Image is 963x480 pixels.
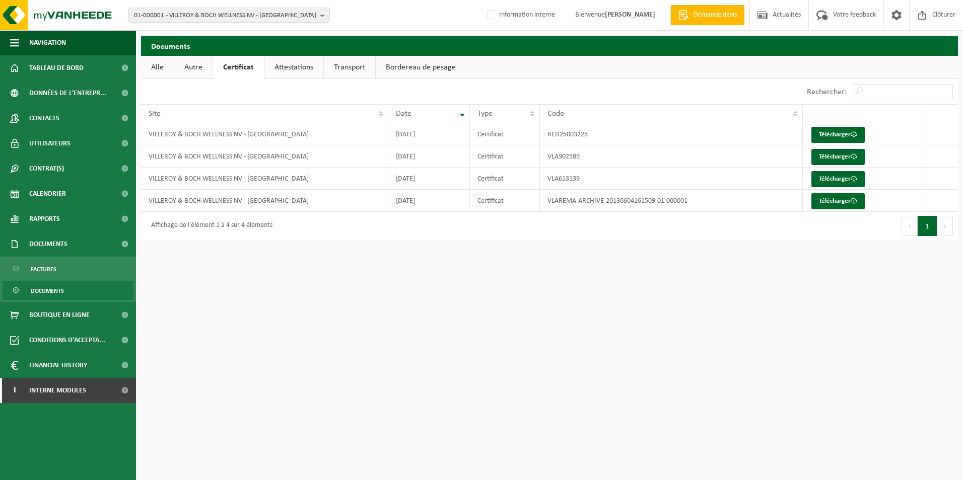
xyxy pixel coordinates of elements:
[902,216,918,236] button: Previous
[388,123,470,145] td: [DATE]
[29,302,90,328] span: Boutique en ligne
[29,131,71,156] span: Utilisateurs
[10,378,19,403] span: I
[31,260,56,279] span: Factures
[477,110,493,118] span: Type
[811,171,865,187] a: Télécharger
[149,110,161,118] span: Site
[264,56,323,79] a: Attestations
[141,123,388,145] td: VILLEROY & BOCH WELLNESS NV - [GEOGRAPHIC_DATA]
[470,168,540,190] td: Certificat
[29,378,86,403] span: Interne modules
[128,8,330,23] button: 01-000001 - VILLEROY & BOCH WELLNESS NV - [GEOGRAPHIC_DATA]
[470,190,540,212] td: Certificat
[540,168,803,190] td: VLA613139
[141,190,388,212] td: VILLEROY & BOCH WELLNESS NV - [GEOGRAPHIC_DATA]
[141,56,174,79] a: Alle
[811,149,865,165] a: Télécharger
[29,181,66,206] span: Calendrier
[388,168,470,190] td: [DATE]
[141,145,388,168] td: VILLEROY & BOCH WELLNESS NV - [GEOGRAPHIC_DATA]
[547,110,564,118] span: Code
[540,190,803,212] td: VLAREMA-ARCHIVE-20130604161509-01-000001
[605,11,655,19] strong: [PERSON_NAME]
[29,156,64,181] span: Contrat(s)
[29,206,60,231] span: Rapports
[470,145,540,168] td: Certificat
[376,56,466,79] a: Bordereau de pesage
[811,193,865,209] a: Télécharger
[670,5,744,25] a: Demande devis
[141,36,958,55] h2: Documents
[807,88,847,96] label: Rechercher:
[691,10,739,20] span: Demande devis
[3,259,133,278] a: Factures
[470,123,540,145] td: Certificat
[388,190,470,212] td: [DATE]
[29,353,87,378] span: Financial History
[31,281,64,300] span: Documents
[134,8,316,23] span: 01-000001 - VILLEROY & BOCH WELLNESS NV - [GEOGRAPHIC_DATA]
[146,217,272,235] div: Affichage de l'élément 1 à 4 sur 4 éléments
[540,123,803,145] td: RED25003225
[937,216,953,236] button: Next
[29,30,66,55] span: Navigation
[485,8,555,23] label: Information interne
[29,328,105,353] span: Conditions d'accepta...
[29,231,67,257] span: Documents
[29,55,84,81] span: Tableau de bord
[388,145,470,168] td: [DATE]
[29,81,106,106] span: Données de l'entrepr...
[811,127,865,143] a: Télécharger
[141,168,388,190] td: VILLEROY & BOCH WELLNESS NV - [GEOGRAPHIC_DATA]
[29,106,59,131] span: Contacts
[540,145,803,168] td: VLA902589
[324,56,375,79] a: Transport
[3,281,133,300] a: Documents
[918,216,937,236] button: 1
[174,56,213,79] a: Autre
[213,56,264,79] a: Certificat
[396,110,411,118] span: Date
